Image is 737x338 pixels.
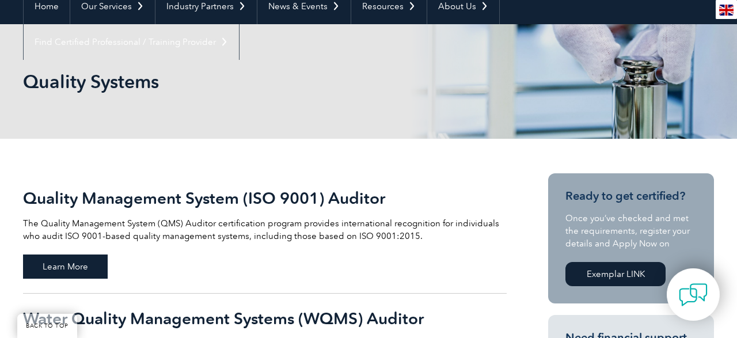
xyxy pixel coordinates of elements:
[719,5,734,16] img: en
[23,173,507,294] a: Quality Management System (ISO 9001) Auditor The Quality Management System (QMS) Auditor certific...
[23,189,507,207] h2: Quality Management System (ISO 9001) Auditor
[24,24,239,60] a: Find Certified Professional / Training Provider
[23,309,507,328] h2: Water Quality Management Systems (WQMS) Auditor
[565,212,697,250] p: Once you’ve checked and met the requirements, register your details and Apply Now on
[23,217,507,242] p: The Quality Management System (QMS) Auditor certification program provides international recognit...
[23,70,465,93] h1: Quality Systems
[565,262,666,286] a: Exemplar LINK
[679,280,708,309] img: contact-chat.png
[23,255,108,279] span: Learn More
[565,189,697,203] h3: Ready to get certified?
[17,314,77,338] a: BACK TO TOP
